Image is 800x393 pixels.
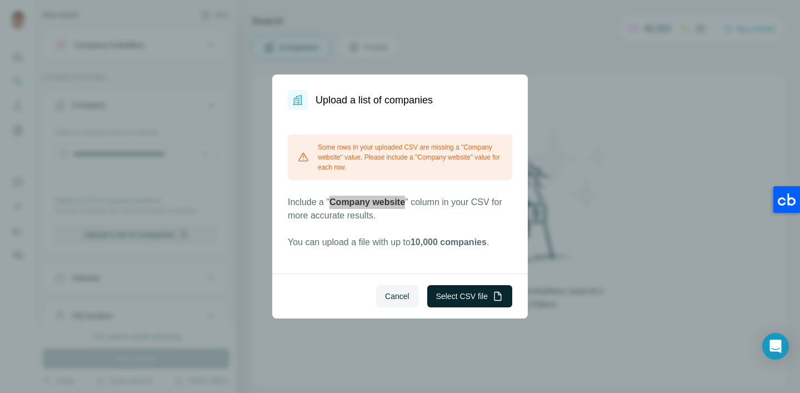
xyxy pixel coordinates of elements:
[385,291,409,302] span: Cancel
[376,285,418,307] button: Cancel
[316,92,433,108] h1: Upload a list of companies
[762,333,789,360] div: Open Intercom Messenger
[329,197,405,207] span: Company website
[288,135,512,180] div: Some rows in your uploaded CSV are missing a "Company website" value. Please include a "Company w...
[427,285,512,307] button: Select CSV file
[288,196,512,222] p: Include a " " column in your CSV for more accurate results.
[288,236,512,249] p: You can upload a file with up to .
[411,237,487,247] span: 10,000 companies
